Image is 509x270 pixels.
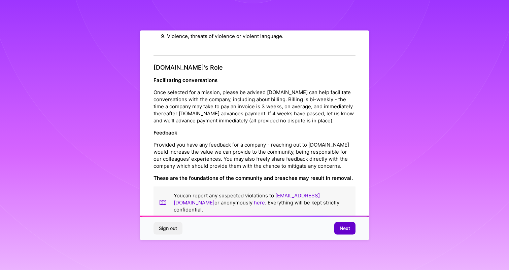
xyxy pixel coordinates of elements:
li: Violence, threats of violence or violent language. [167,30,355,42]
p: Provided you have any feedback for a company - reaching out to [DOMAIN_NAME] would increase the v... [154,141,355,169]
strong: Feedback [154,129,177,136]
img: book icon [159,192,167,213]
span: Next [340,225,350,232]
a: here [254,199,265,205]
p: Once selected for a mission, please be advised [DOMAIN_NAME] can help facilitate conversations wi... [154,88,355,124]
button: Next [334,222,355,234]
p: You can report any suspected violations to or anonymously . Everything will be kept strictly conf... [174,192,350,213]
strong: Facilitating conversations [154,77,217,83]
strong: These are the foundations of the community and breaches may result in removal. [154,175,353,181]
a: [EMAIL_ADDRESS][DOMAIN_NAME] [174,192,320,205]
h4: [DOMAIN_NAME]’s Role [154,64,355,71]
span: Sign out [159,225,177,232]
button: Sign out [154,222,182,234]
